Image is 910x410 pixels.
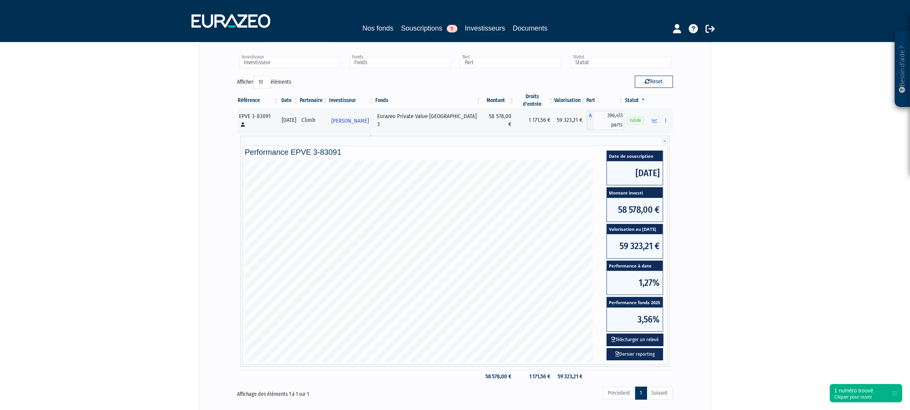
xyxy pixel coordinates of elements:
a: Dernier reporting [607,348,663,361]
th: Valorisation: activer pour trier la colonne par ordre croissant [555,93,587,108]
div: Affichage des éléments 1 à 1 sur 1 [237,386,412,398]
span: [DATE] [607,161,663,185]
div: [DATE] [282,116,296,124]
a: Investisseurs [465,23,505,35]
div: Documents (3) [332,29,397,42]
span: 396,413 parts [594,111,625,130]
span: 59 323,21 € [607,234,663,258]
span: 1,27% [607,271,663,295]
td: Climb [299,108,328,133]
th: Date: activer pour trier la colonne par ordre croissant [279,93,299,108]
p: Besoin d'aide ? [898,35,907,104]
div: A - Eurazeo Private Value Europe 3 [587,111,625,130]
span: 3,56% [607,308,663,331]
a: [PERSON_NAME] [328,113,375,128]
select: Afficheréléments [254,76,271,89]
span: Date de souscription [607,151,663,161]
th: Partenaire: activer pour trier la colonne par ordre croissant [299,93,328,108]
span: 58 578,00 € [607,198,663,222]
span: Performance à date [607,261,663,271]
td: 1 171,56 € [515,370,555,383]
button: Reset [635,76,673,88]
td: 59 323,21 € [555,370,587,383]
a: Nos fonds [362,23,393,34]
th: Référence : activer pour trier la colonne par ordre croissant [237,93,279,108]
span: Valorisation au [DATE] [607,224,663,235]
span: 1 [447,25,457,32]
td: 58 578,00 € [482,370,515,383]
th: Fonds: activer pour trier la colonne par ordre croissant [375,93,482,108]
td: 58 578,00 € [482,108,515,133]
span: Montant investi [607,188,663,198]
div: Portefeuille (1) [266,29,331,42]
th: Droits d'entrée: activer pour trier la colonne par ordre croissant [515,93,555,108]
th: Statut : activer pour trier la colonne par ordre d&eacute;croissant [624,93,646,108]
div: Eurazeo Private Value [GEOGRAPHIC_DATA] 3 [377,112,479,129]
div: Informations investisseur [199,29,264,42]
h4: Performance EPVE 3-83091 [245,148,665,156]
label: Afficher éléments [237,76,292,89]
img: 1732889491-logotype_eurazeo_blanc_rvb.png [191,14,270,28]
span: Valide [627,117,644,124]
i: [Français] Personne physique [241,122,245,127]
span: Performance fonds 2025 [607,297,663,308]
a: Souscriptions1 [401,23,457,34]
a: 1 [635,387,647,400]
i: Voir l'investisseur [369,128,371,142]
th: Investisseur: activer pour trier la colonne par ordre croissant [328,93,375,108]
button: Télécharger un relevé [607,334,663,346]
div: EPVE 3-83091 [239,112,277,129]
td: 59 323,21 € [555,108,587,133]
th: Montant: activer pour trier la colonne par ordre croissant [482,93,515,108]
th: Part: activer pour trier la colonne par ordre croissant [587,93,625,108]
a: Documents [513,23,548,34]
span: [PERSON_NAME] [331,114,369,128]
span: A [587,111,594,130]
td: 1 171,56 € [515,108,555,133]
